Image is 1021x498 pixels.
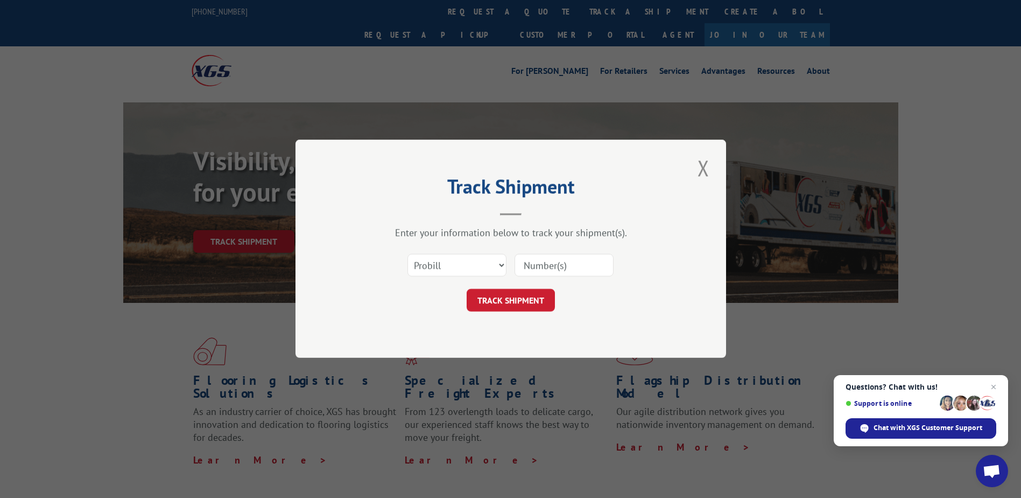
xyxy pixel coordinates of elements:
a: Open chat [976,455,1008,487]
button: Close modal [694,153,713,183]
h2: Track Shipment [349,179,672,199]
span: Questions? Chat with us! [846,383,996,391]
button: TRACK SHIPMENT [467,289,555,312]
input: Number(s) [515,254,614,277]
span: Support is online [846,399,936,407]
span: Chat with XGS Customer Support [874,423,982,433]
span: Chat with XGS Customer Support [846,418,996,439]
div: Enter your information below to track your shipment(s). [349,227,672,239]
